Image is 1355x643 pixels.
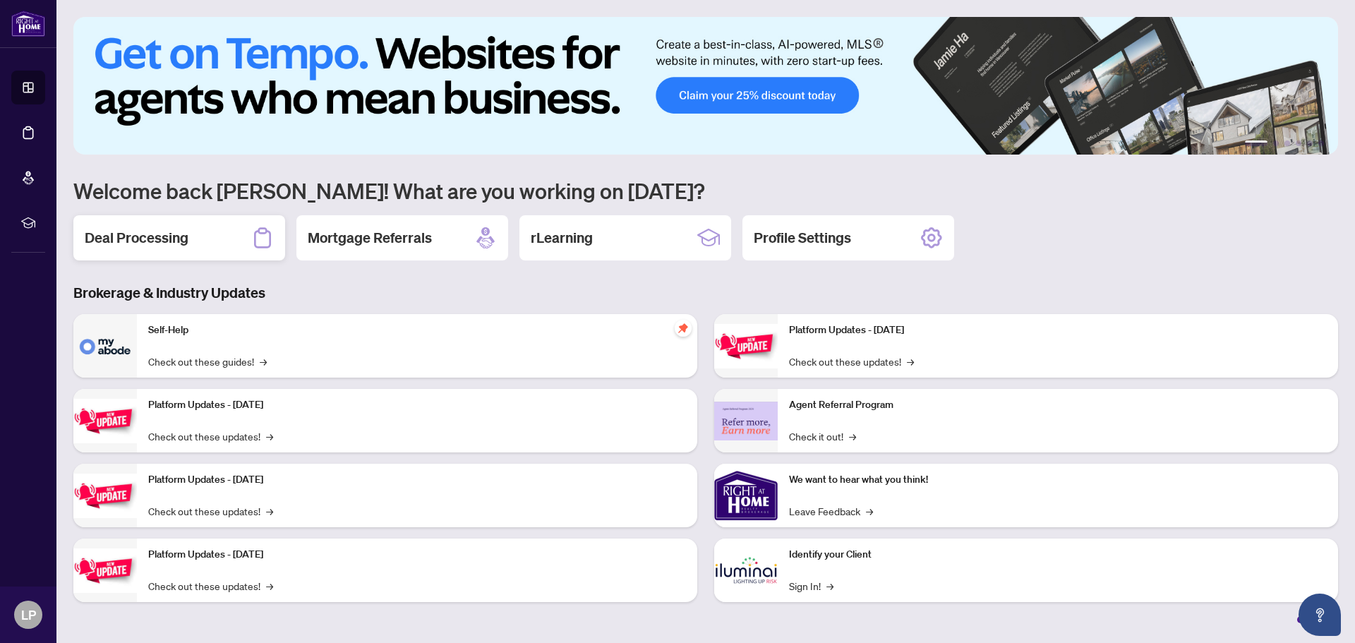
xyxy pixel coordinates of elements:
[73,399,137,443] img: Platform Updates - September 16, 2025
[789,397,1327,413] p: Agent Referral Program
[266,503,273,519] span: →
[714,324,778,368] img: Platform Updates - June 23, 2025
[849,428,856,444] span: →
[73,177,1338,204] h1: Welcome back [PERSON_NAME]! What are you working on [DATE]?
[789,503,873,519] a: Leave Feedback→
[148,578,273,594] a: Check out these updates!→
[148,354,267,369] a: Check out these guides!→
[308,228,432,248] h2: Mortgage Referrals
[826,578,833,594] span: →
[714,402,778,440] img: Agent Referral Program
[675,320,692,337] span: pushpin
[85,228,188,248] h2: Deal Processing
[21,605,36,625] span: LP
[907,354,914,369] span: →
[148,472,686,488] p: Platform Updates - [DATE]
[789,428,856,444] a: Check it out!→
[148,323,686,338] p: Self-Help
[1307,140,1313,146] button: 5
[266,428,273,444] span: →
[73,548,137,593] img: Platform Updates - July 8, 2025
[866,503,873,519] span: →
[714,539,778,602] img: Identify your Client
[73,314,137,378] img: Self-Help
[148,503,273,519] a: Check out these updates!→
[1318,140,1324,146] button: 6
[1296,140,1301,146] button: 4
[73,283,1338,303] h3: Brokerage & Industry Updates
[1299,594,1341,636] button: Open asap
[73,474,137,518] img: Platform Updates - July 21, 2025
[789,547,1327,563] p: Identify your Client
[754,228,851,248] h2: Profile Settings
[1245,140,1267,146] button: 1
[148,397,686,413] p: Platform Updates - [DATE]
[148,547,686,563] p: Platform Updates - [DATE]
[714,464,778,527] img: We want to hear what you think!
[789,323,1327,338] p: Platform Updates - [DATE]
[73,17,1338,155] img: Slide 0
[11,11,45,37] img: logo
[789,472,1327,488] p: We want to hear what you think!
[789,354,914,369] a: Check out these updates!→
[1273,140,1279,146] button: 2
[148,428,273,444] a: Check out these updates!→
[260,354,267,369] span: →
[789,578,833,594] a: Sign In!→
[1284,140,1290,146] button: 3
[531,228,593,248] h2: rLearning
[266,578,273,594] span: →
